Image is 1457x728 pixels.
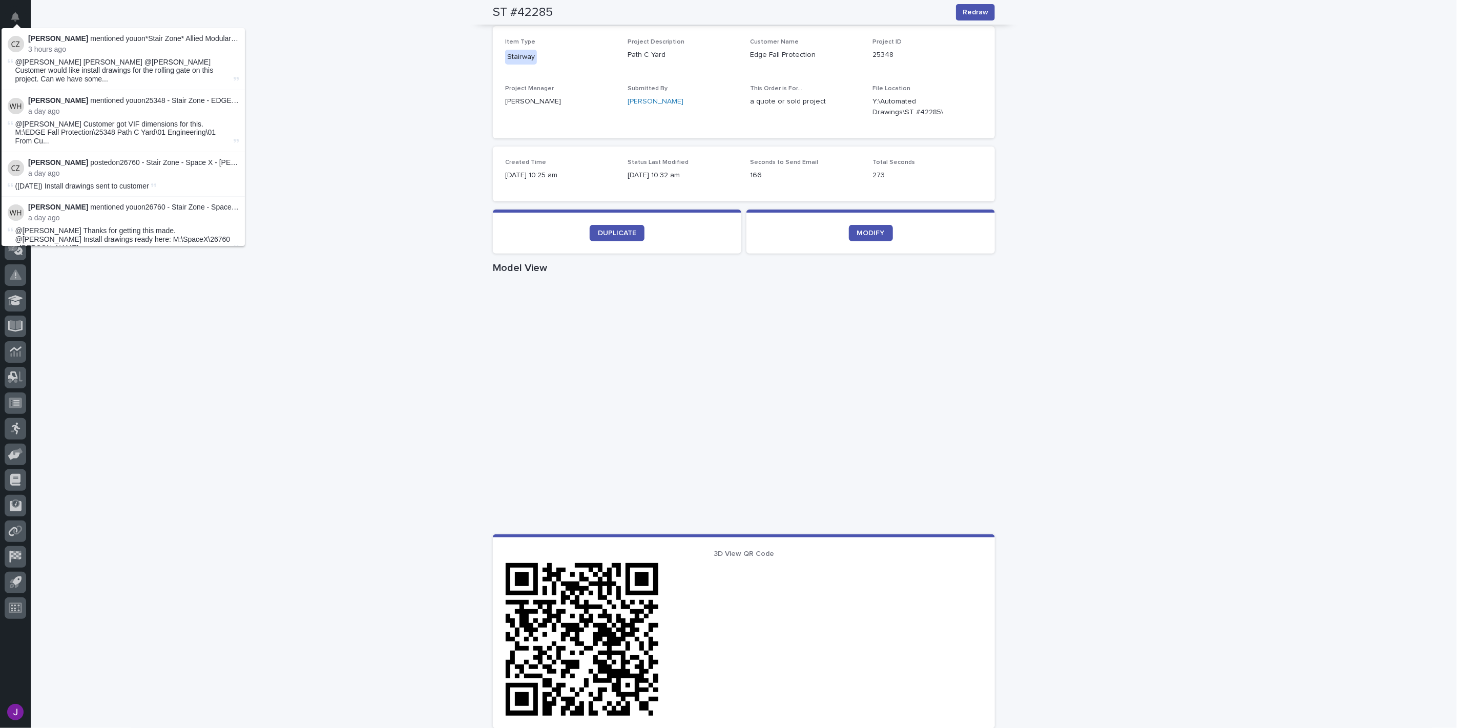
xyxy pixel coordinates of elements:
p: Path C Yard [628,50,738,60]
span: File Location [872,86,910,92]
a: DUPLICATE [590,225,644,241]
button: users-avatar [5,701,26,723]
span: @[PERSON_NAME] Customer got VIF dimensions for this. M:\EDGE Fall Protection\25348 Path C Yard\01... [15,120,232,145]
span: Customer Name [750,39,799,45]
strong: [PERSON_NAME] [28,96,88,105]
strong: [PERSON_NAME] [28,158,88,167]
span: @[PERSON_NAME] Thanks for getting this made. @[PERSON_NAME] Install drawings ready here: M:\Space... [15,226,232,252]
p: mentioned you on 26760 - Stair Zone - Space X - [PERSON_NAME] : [28,203,239,212]
p: posted on 26760 - Stair Zone - Space X - [PERSON_NAME] : [28,158,239,167]
span: Submitted By [628,86,668,92]
a: MODIFY [849,225,893,241]
span: Project ID [872,39,902,45]
iframe: Model View [493,278,995,534]
img: Cole Ziegler [8,160,24,176]
p: a day ago [28,214,239,222]
span: Redraw [963,7,988,17]
span: Created Time [505,159,546,165]
span: This Order is For... [750,86,802,92]
p: [PERSON_NAME] [505,96,615,107]
span: MODIFY [857,230,885,237]
span: Status Last Modified [628,159,689,165]
p: a quote or sold project [750,96,860,107]
strong: [PERSON_NAME] [28,34,88,43]
a: [PERSON_NAME] [628,96,683,107]
span: @[PERSON_NAME] [PERSON_NAME] @[PERSON_NAME] Customer would like install drawings for the rolling ... [15,58,232,84]
span: 3D View QR Code [714,550,774,557]
span: DUPLICATE [598,230,636,237]
div: Notifications [13,12,26,29]
h1: Model View [493,262,995,274]
p: 273 [872,170,983,181]
p: 166 [750,170,860,181]
button: Notifications [5,6,26,28]
span: ([DATE]) Install drawings sent to customer [15,182,149,190]
img: Wynne Hochstetler [8,98,24,114]
img: Wynne Hochstetler [8,204,24,221]
span: Project Manager [505,86,554,92]
p: a day ago [28,107,239,116]
img: Cole Ziegler [8,36,24,52]
p: mentioned you on *Stair Zone* Allied Modular - [PERSON_NAME] Coatings - Rolling Gate : [28,34,239,43]
button: Redraw [956,4,995,20]
div: Stairway [505,50,537,65]
p: 3 hours ago [28,45,239,54]
p: [DATE] 10:32 am [628,170,738,181]
: Y:\Automated Drawings\ST #42285\ [872,96,958,118]
p: 25348 [872,50,983,60]
p: [DATE] 10:25 am [505,170,615,181]
span: Project Description [628,39,684,45]
p: Edge Fall Protection [750,50,860,60]
span: Total Seconds [872,159,915,165]
strong: [PERSON_NAME] [28,203,88,211]
span: Item Type [505,39,535,45]
span: Seconds to Send Email [750,159,818,165]
p: mentioned you on 25348 - Stair Zone - EDGE Fall Protection - Path C Yard : [28,96,239,105]
p: a day ago [28,169,239,178]
h2: ST #42285 [493,5,553,20]
img: QR Code [505,563,659,716]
